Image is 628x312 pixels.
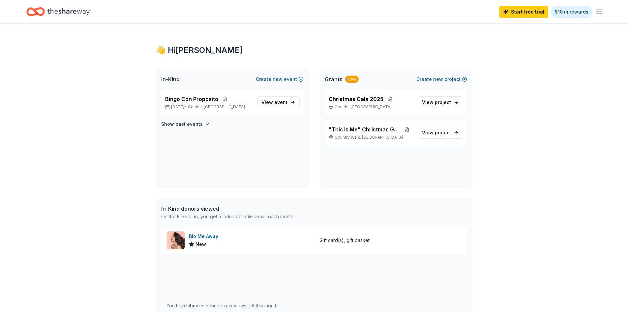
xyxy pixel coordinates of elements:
p: Goulds, [GEOGRAPHIC_DATA] [329,104,412,110]
a: View project [418,127,463,139]
span: event [274,99,287,105]
img: Image for Blo Me Away [167,231,185,249]
span: Goulds, [GEOGRAPHIC_DATA] [188,104,245,110]
span: Grants [325,75,343,83]
button: Createnewevent [256,75,304,83]
p: Country Walk, [GEOGRAPHIC_DATA] [329,135,412,140]
span: In-Kind [161,75,180,83]
span: Christmas Gala 2025 [329,95,383,103]
div: Blo Me Away [189,232,221,240]
span: new [433,75,443,83]
a: Start free trial [499,6,548,18]
button: Createnewproject [416,75,467,83]
span: Bingo Con Proposito [165,95,218,103]
a: Home [26,4,90,19]
div: In-Kind donors viewed [161,205,294,213]
span: View [422,129,451,137]
div: New [345,76,359,83]
div: You have in-kind profile views left this month. [166,302,279,310]
span: New [195,240,206,248]
span: View [422,98,451,106]
a: View event [257,96,300,108]
div: 👋 Hi [PERSON_NAME] [156,45,472,55]
p: [DATE] • [165,104,252,110]
span: project [435,130,451,135]
div: Gift card(s), gift basket [319,236,370,244]
span: 4 more [188,303,203,308]
span: "This is Me" Christmas Gala 2024 [329,125,402,133]
span: project [435,99,451,105]
button: Show past events [161,120,210,128]
div: On the Free plan, you get 5 in-kind profile views each month. [161,213,294,221]
a: View project [418,96,463,108]
a: $10 in rewards [551,6,592,18]
span: new [273,75,283,83]
h4: Show past events [161,120,203,128]
span: View [261,98,287,106]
